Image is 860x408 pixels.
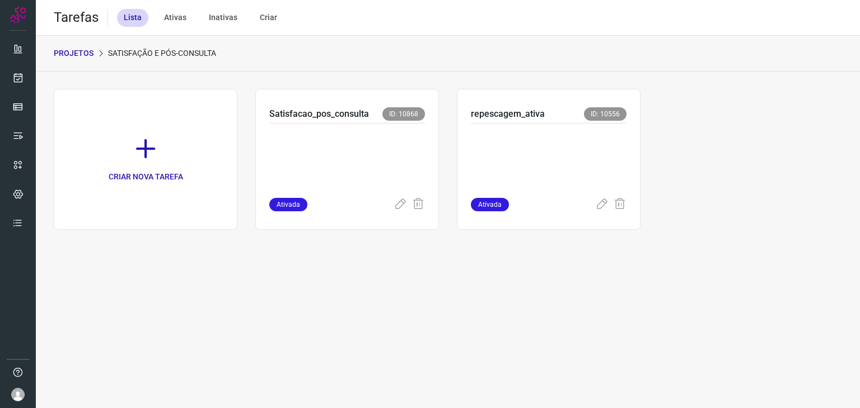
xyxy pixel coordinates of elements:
[11,388,25,401] img: avatar-user-boy.jpg
[471,107,545,121] p: repescagem_ativa
[54,10,99,26] h2: Tarefas
[117,9,148,27] div: Lista
[109,171,183,183] p: CRIAR NOVA TAREFA
[10,7,26,23] img: Logo
[54,89,237,230] a: CRIAR NOVA TAREFA
[108,48,216,59] p: Satisfação e Pós-Consulta
[157,9,193,27] div: Ativas
[269,107,369,121] p: Satisfacao_pos_consulta
[202,9,244,27] div: Inativas
[269,198,307,211] span: Ativada
[54,48,94,59] p: PROJETOS
[382,107,425,121] span: ID: 10868
[253,9,284,27] div: Criar
[584,107,627,121] span: ID: 10556
[471,198,509,211] span: Ativada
